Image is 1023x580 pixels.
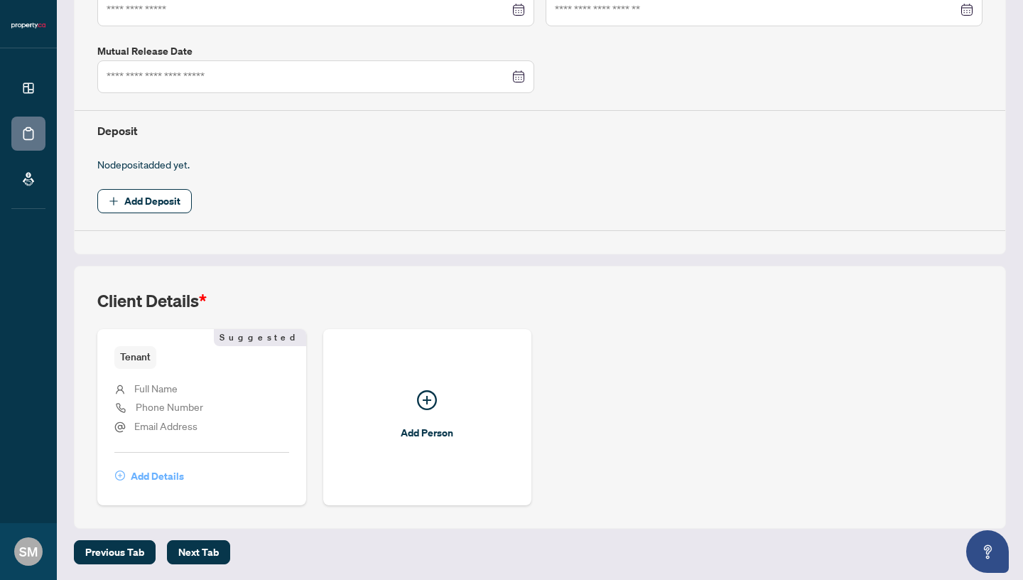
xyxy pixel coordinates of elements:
[97,158,190,171] span: No deposit added yet.
[124,190,180,213] span: Add Deposit
[134,419,197,432] span: Email Address
[167,540,230,564] button: Next Tab
[401,421,453,444] span: Add Person
[131,465,184,488] span: Add Details
[85,541,144,564] span: Previous Tab
[178,541,219,564] span: Next Tab
[97,189,192,213] button: Add Deposit
[214,329,306,346] span: Suggested
[323,329,532,505] button: Add Person
[417,390,437,410] span: plus-circle
[19,542,38,562] span: SM
[115,471,125,480] span: plus-circle
[97,289,207,312] h2: Client Details
[11,21,45,30] img: logo
[114,346,156,368] span: Tenant
[134,382,178,394] span: Full Name
[97,43,534,59] label: Mutual Release Date
[109,196,119,206] span: plus
[97,122,983,139] h4: Deposit
[114,464,185,488] button: Add Details
[136,400,203,413] span: Phone Number
[74,540,156,564] button: Previous Tab
[966,530,1009,573] button: Open asap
